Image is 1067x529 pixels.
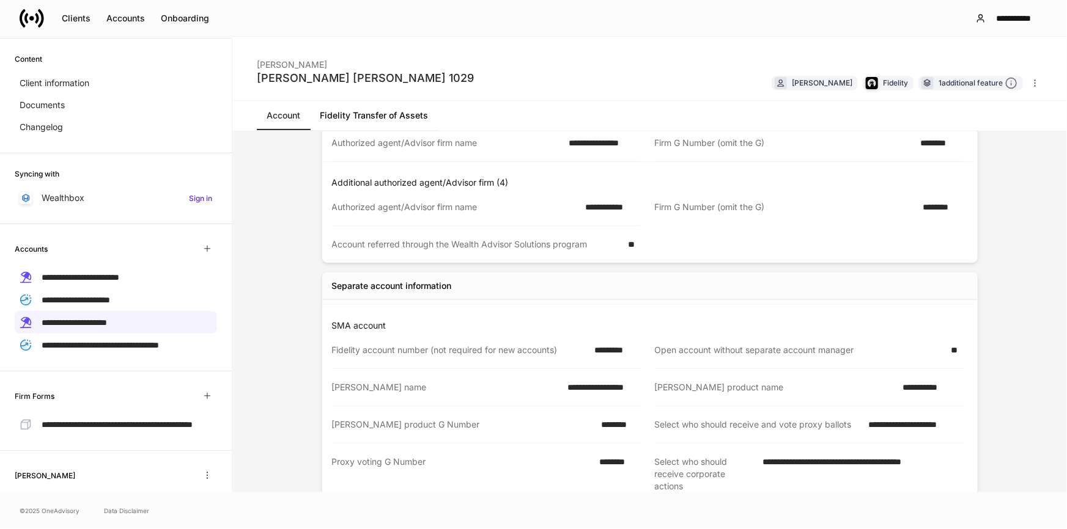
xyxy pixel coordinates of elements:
div: Account referred through the Wealth Advisor Solutions program [332,238,621,250]
a: Fidelity Transfer of Assets [310,101,438,130]
a: WealthboxSign in [15,187,217,209]
h6: Syncing with [15,168,59,180]
div: Fidelity account number (not required for new accounts) [332,344,588,356]
div: 1 additional feature [939,77,1017,90]
p: Wealthbox [42,192,84,204]
div: Separate account information [332,280,452,292]
div: Accounts [106,12,145,24]
div: [PERSON_NAME] [257,51,474,71]
button: Accounts [98,9,153,28]
h6: Firm Forms [15,390,54,402]
p: Client information [20,77,89,89]
h6: [PERSON_NAME] [15,470,75,481]
a: Account [257,101,310,130]
div: Fidelity [883,77,908,89]
div: [PERSON_NAME] product G Number [332,418,594,431]
p: Additional authorized agent/Advisor firm (4) [332,177,973,189]
div: [PERSON_NAME] [792,77,852,89]
div: Clients [62,12,90,24]
div: Proxy voting G Number [332,456,593,492]
a: Client information [15,72,217,94]
div: Select who should receive and vote proxy ballots [655,418,862,431]
a: Documents [15,94,217,116]
h6: Sign in [189,192,212,204]
h6: Accounts [15,243,48,255]
p: Documents [20,99,65,111]
div: [PERSON_NAME] [PERSON_NAME] 1029 [257,71,474,86]
a: Changelog [15,116,217,138]
div: Firm G Number (omit the G) [655,201,915,214]
p: SMA account [332,319,973,332]
div: [PERSON_NAME] product name [655,381,895,393]
a: Data Disclaimer [104,506,149,516]
div: Onboarding [161,12,209,24]
button: Clients [54,9,98,28]
div: [PERSON_NAME] name [332,381,561,393]
div: Authorized agent/Advisor firm name [332,137,561,149]
div: Firm G Number (omit the G) [655,137,914,149]
button: Onboarding [153,9,217,28]
div: Authorized agent/Advisor firm name [332,201,578,213]
p: Changelog [20,121,63,133]
span: © 2025 OneAdvisory [20,506,79,516]
div: Select who should receive corporate actions [655,456,756,492]
h6: Content [15,53,42,65]
div: Open account without separate account manager [655,344,944,356]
